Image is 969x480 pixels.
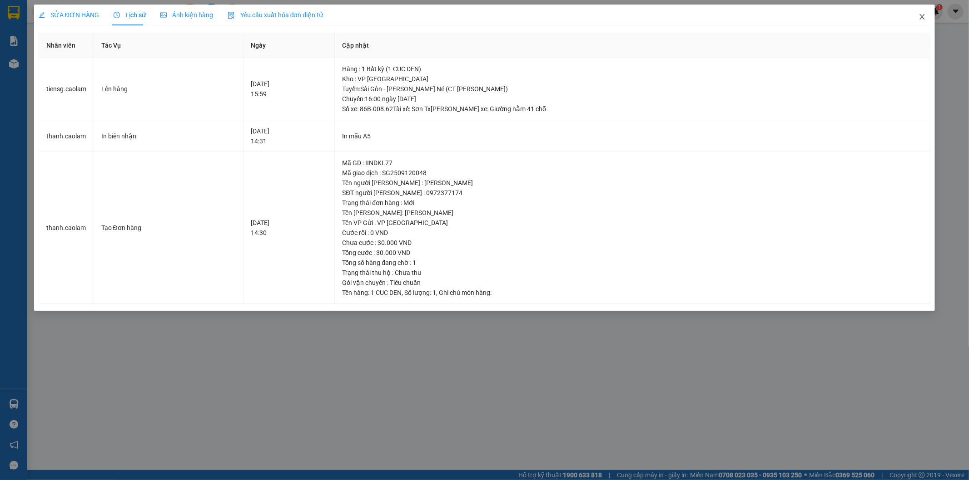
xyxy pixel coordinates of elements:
[342,188,923,198] div: SĐT người [PERSON_NAME] : 0972377174
[342,268,923,278] div: Trạng thái thu hộ : Chưa thu
[243,33,335,58] th: Ngày
[39,33,94,58] th: Nhân viên
[160,11,213,19] span: Ảnh kiện hàng
[94,33,243,58] th: Tác Vụ
[39,12,45,18] span: edit
[228,12,235,19] img: icon
[342,198,923,208] div: Trạng thái đơn hàng : Mới
[101,84,236,94] div: Lên hàng
[342,218,923,228] div: Tên VP Gửi : VP [GEOGRAPHIC_DATA]
[39,11,99,19] span: SỬA ĐƠN HÀNG
[342,178,923,188] div: Tên người [PERSON_NAME] : [PERSON_NAME]
[909,5,935,30] button: Close
[335,33,930,58] th: Cập nhật
[371,289,402,296] span: 1 CUC DEN
[228,11,323,19] span: Yêu cầu xuất hóa đơn điện tử
[342,158,923,168] div: Mã GD : IINDKL77
[101,131,236,141] div: In biên nhận
[342,288,923,298] div: Tên hàng: , Số lượng: , Ghi chú món hàng:
[114,11,146,19] span: Lịch sử
[342,74,923,84] div: Kho : VP [GEOGRAPHIC_DATA]
[251,126,327,146] div: [DATE] 14:31
[919,13,926,20] span: close
[342,228,923,238] div: Cước rồi : 0 VND
[342,168,923,178] div: Mã giao dịch : SG2509120048
[342,258,923,268] div: Tổng số hàng đang chờ : 1
[114,12,120,18] span: clock-circle
[342,131,923,141] div: In mẫu A5
[160,12,167,18] span: picture
[251,218,327,238] div: [DATE] 14:30
[251,79,327,99] div: [DATE] 15:59
[342,64,923,74] div: Hàng : 1 Bất kỳ (1 CUC DEN)
[342,238,923,248] div: Chưa cước : 30.000 VND
[342,208,923,218] div: Tên [PERSON_NAME]: [PERSON_NAME]
[342,278,923,288] div: Gói vận chuyển : Tiêu chuẩn
[39,120,94,152] td: thanh.caolam
[39,152,94,304] td: thanh.caolam
[342,248,923,258] div: Tổng cước : 30.000 VND
[39,58,94,120] td: tiensg.caolam
[101,223,236,233] div: Tạo Đơn hàng
[432,289,436,296] span: 1
[342,84,923,114] div: Tuyến : Sài Gòn - [PERSON_NAME] Né (CT [PERSON_NAME]) Chuyến: 16:00 ngày [DATE] Số xe: 86B-008.62...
